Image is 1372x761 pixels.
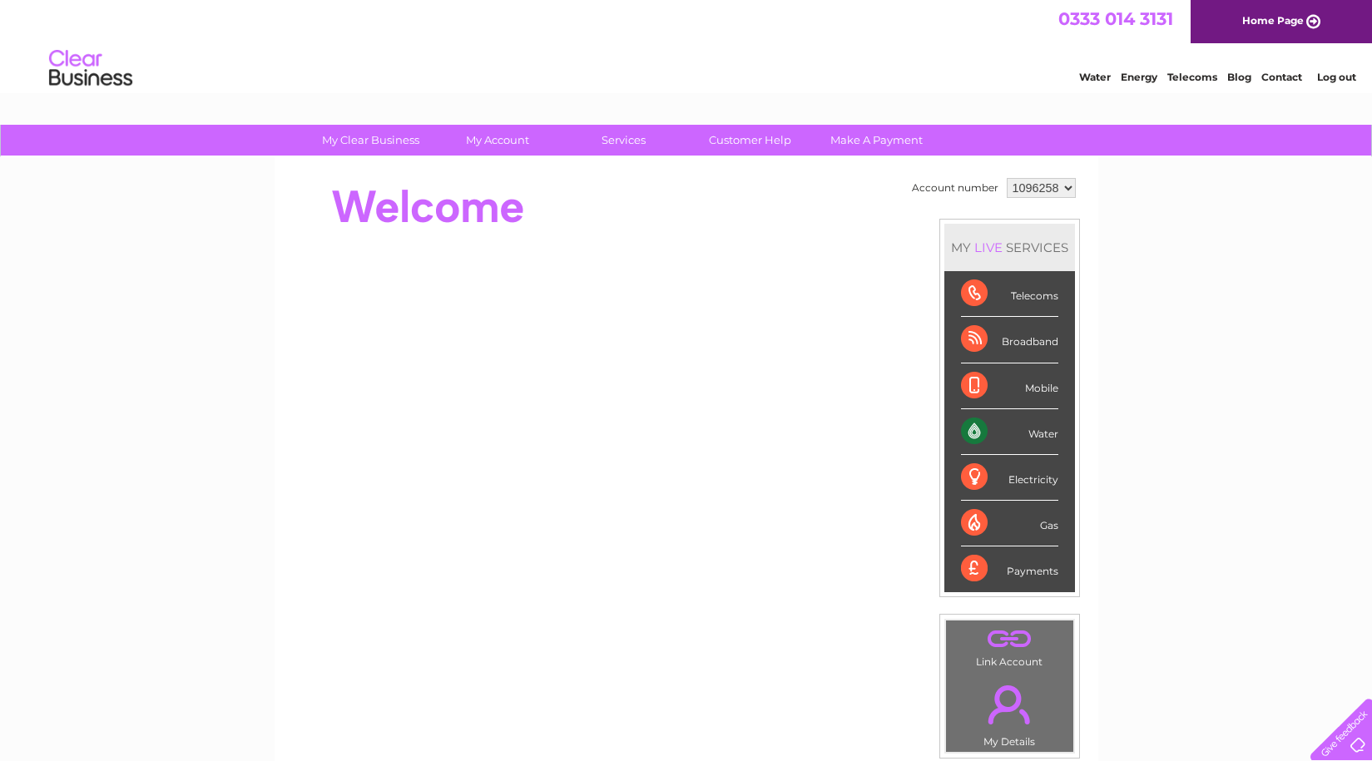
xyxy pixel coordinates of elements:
div: Electricity [961,455,1058,501]
div: LIVE [971,240,1006,255]
a: Log out [1317,71,1356,83]
a: My Account [428,125,566,156]
a: . [950,675,1069,734]
a: Blog [1227,71,1251,83]
div: Clear Business is a trading name of Verastar Limited (registered in [GEOGRAPHIC_DATA] No. 3667643... [294,9,1080,81]
a: Contact [1261,71,1302,83]
div: Water [961,409,1058,455]
div: Payments [961,546,1058,591]
a: Water [1079,71,1111,83]
div: MY SERVICES [944,224,1075,271]
div: Gas [961,501,1058,546]
a: Customer Help [681,125,819,156]
div: Broadband [961,317,1058,363]
a: 0333 014 3131 [1058,8,1173,29]
td: Link Account [945,620,1074,672]
img: logo.png [48,43,133,94]
a: Energy [1121,71,1157,83]
a: My Clear Business [302,125,439,156]
div: Telecoms [961,271,1058,317]
td: Account number [908,174,1003,202]
td: My Details [945,671,1074,753]
div: Mobile [961,363,1058,409]
a: Make A Payment [808,125,945,156]
a: . [950,625,1069,654]
a: Services [555,125,692,156]
a: Telecoms [1167,71,1217,83]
